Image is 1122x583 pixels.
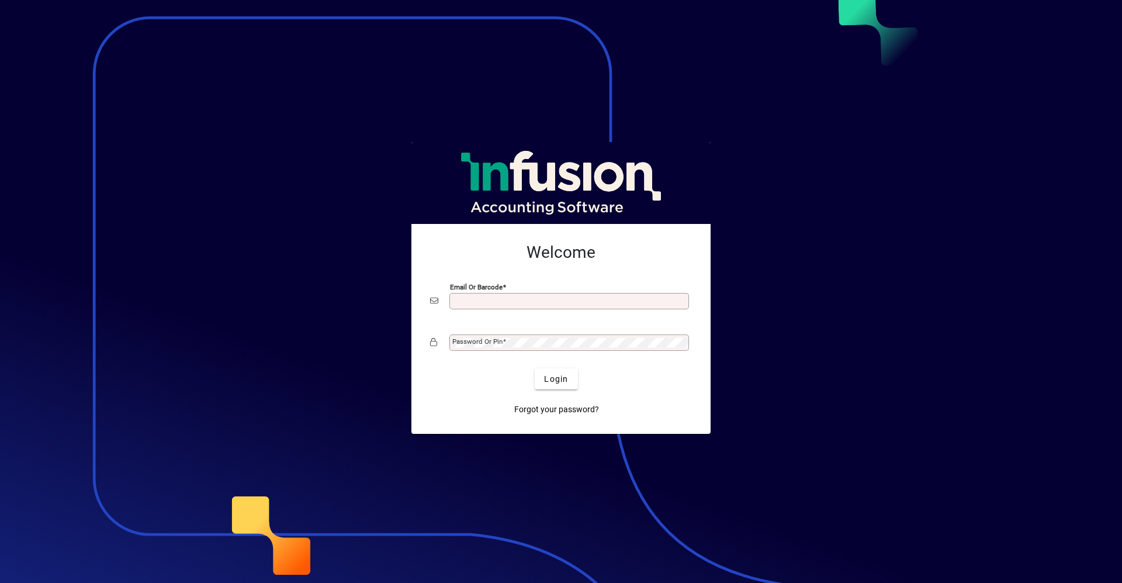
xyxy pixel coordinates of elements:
[450,283,503,291] mat-label: Email or Barcode
[452,337,503,346] mat-label: Password or Pin
[430,243,692,263] h2: Welcome
[510,399,604,420] a: Forgot your password?
[535,368,577,389] button: Login
[544,373,568,385] span: Login
[514,403,599,416] span: Forgot your password?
